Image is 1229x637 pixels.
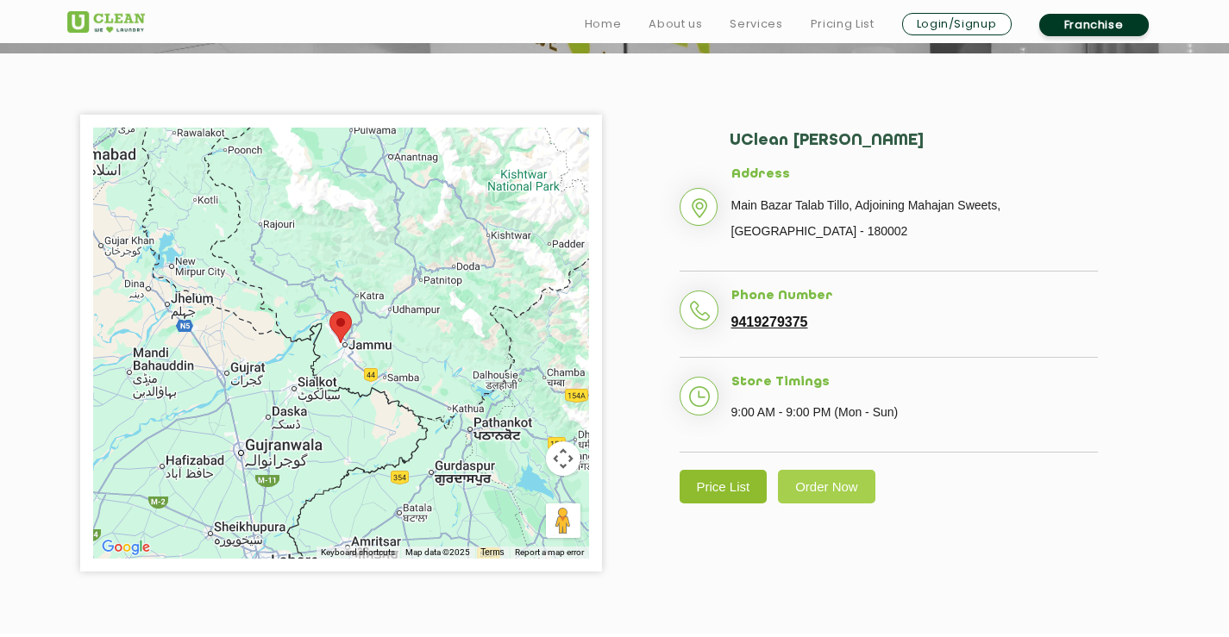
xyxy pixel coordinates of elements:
a: Report a map error [515,546,584,559]
a: Price List [680,470,768,503]
h5: Phone Number [731,289,1098,304]
a: Pricing List [811,14,875,34]
a: Login/Signup [902,13,1012,35]
a: Franchise [1039,14,1149,36]
a: 9419279375 [731,315,808,330]
button: Keyboard shortcuts [321,546,395,559]
button: Map camera controls [546,441,580,476]
a: Services [730,14,782,34]
h5: Store Timings [731,375,1098,390]
img: UClean Laundry and Dry Cleaning [67,11,145,33]
a: Order Now [778,470,875,503]
h5: Address [731,167,1098,183]
img: Google [97,536,154,559]
a: Terms (opens in new tab) [480,546,504,559]
a: Open this area in Google Maps (opens a new window) [97,536,154,559]
span: Map data ©2025 [405,547,470,557]
a: About us [649,14,702,34]
p: 9:00 AM - 9:00 PM (Mon - Sun) [731,399,1098,425]
p: Main Bazar Talab Tillo, Adjoining Mahajan Sweets, [GEOGRAPHIC_DATA] - 180002 [731,192,1098,244]
h2: UClean [PERSON_NAME] [730,132,1098,167]
a: Home [585,14,622,34]
button: Drag Pegman onto the map to open Street View [546,503,580,538]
